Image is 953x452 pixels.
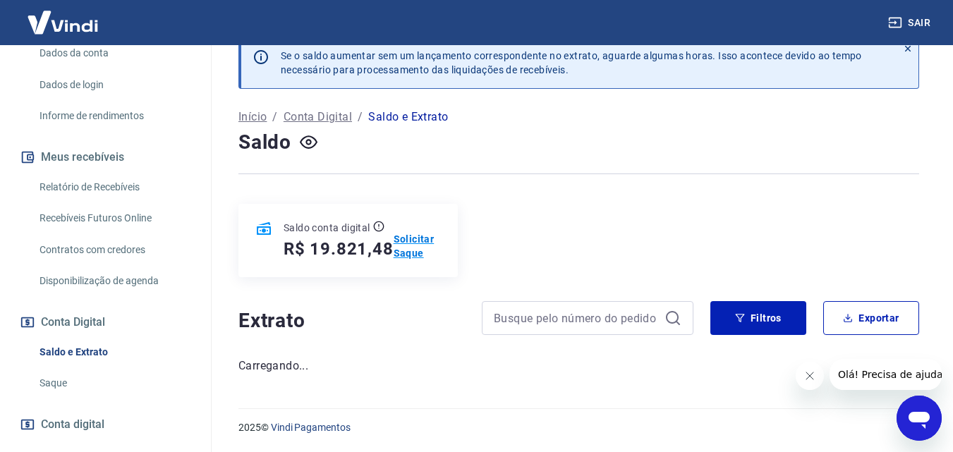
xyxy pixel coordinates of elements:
[796,362,824,390] iframe: Fechar mensagem
[823,301,919,335] button: Exportar
[284,238,394,260] h5: R$ 19.821,48
[17,1,109,44] img: Vindi
[284,221,370,235] p: Saldo conta digital
[34,102,194,130] a: Informe de rendimentos
[281,49,862,77] p: Se o saldo aumentar sem um lançamento correspondente no extrato, aguarde algumas horas. Isso acon...
[17,307,194,338] button: Conta Digital
[238,128,291,157] h4: Saldo
[34,204,194,233] a: Recebíveis Futuros Online
[34,338,194,367] a: Saldo e Extrato
[238,307,465,335] h4: Extrato
[34,267,194,295] a: Disponibilização de agenda
[34,39,194,68] a: Dados da conta
[238,358,919,374] p: Carregando...
[394,232,441,260] a: Solicitar Saque
[897,396,942,441] iframe: Botão para abrir a janela de mensagens
[34,173,194,202] a: Relatório de Recebíveis
[368,109,448,126] p: Saldo e Extrato
[271,422,351,433] a: Vindi Pagamentos
[284,109,352,126] a: Conta Digital
[238,420,919,435] p: 2025 ©
[494,307,659,329] input: Busque pelo número do pedido
[34,236,194,264] a: Contratos com credores
[17,409,194,440] a: Conta digital
[238,109,267,126] a: Início
[41,415,104,434] span: Conta digital
[8,10,119,21] span: Olá! Precisa de ajuda?
[34,369,194,398] a: Saque
[830,359,942,390] iframe: Mensagem da empresa
[885,10,936,36] button: Sair
[710,301,806,335] button: Filtros
[272,109,277,126] p: /
[34,71,194,99] a: Dados de login
[358,109,363,126] p: /
[17,142,194,173] button: Meus recebíveis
